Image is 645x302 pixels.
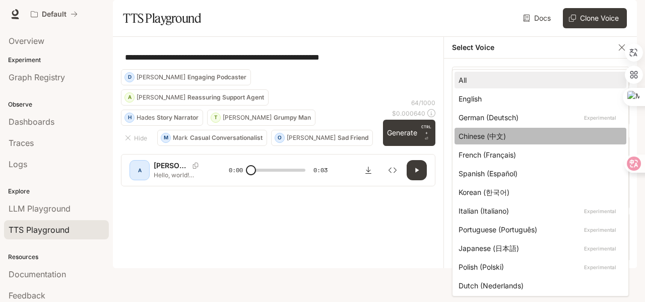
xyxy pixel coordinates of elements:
[459,75,618,85] div: All
[459,112,618,123] div: German (Deutsch)
[459,149,618,160] div: French (Français)
[582,263,618,272] p: Experimental
[459,224,618,235] div: Portuguese (Português)
[582,244,618,253] p: Experimental
[459,262,618,272] div: Polish (Polski)
[459,187,618,197] div: Korean (한국어)
[582,113,618,122] p: Experimental
[582,207,618,216] p: Experimental
[582,225,618,234] p: Experimental
[459,280,618,291] div: Dutch (Nederlands)
[459,131,618,141] div: Chinese (中文)
[459,243,618,254] div: Japanese (日本語)
[459,206,618,216] div: Italian (Italiano)
[459,168,618,179] div: Spanish (Español)
[459,93,618,104] div: English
